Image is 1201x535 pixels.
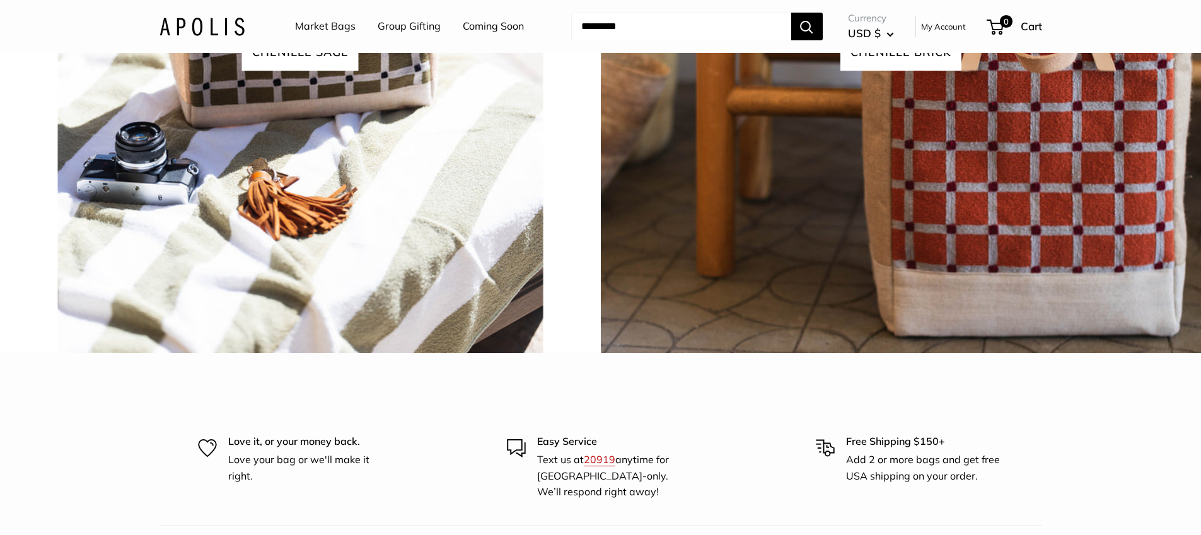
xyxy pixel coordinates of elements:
[846,452,1004,484] p: Add 2 or more bags and get free USA shipping on your order.
[791,13,823,40] button: Search
[537,434,695,450] p: Easy Service
[463,17,524,36] a: Coming Soon
[571,13,791,40] input: Search...
[1021,20,1042,33] span: Cart
[848,9,894,27] span: Currency
[295,17,356,36] a: Market Bags
[228,452,386,484] p: Love your bag or we'll make it right.
[848,23,894,43] button: USD $
[988,16,1042,37] a: 0 Cart
[999,15,1012,28] span: 0
[921,19,966,34] a: My Account
[537,452,695,500] p: Text us at anytime for [GEOGRAPHIC_DATA]-only. We’ll respond right away!
[378,17,441,36] a: Group Gifting
[160,17,245,35] img: Apolis
[846,434,1004,450] p: Free Shipping $150+
[584,453,615,466] a: 20919
[848,26,881,40] span: USD $
[228,434,386,450] p: Love it, or your money back.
